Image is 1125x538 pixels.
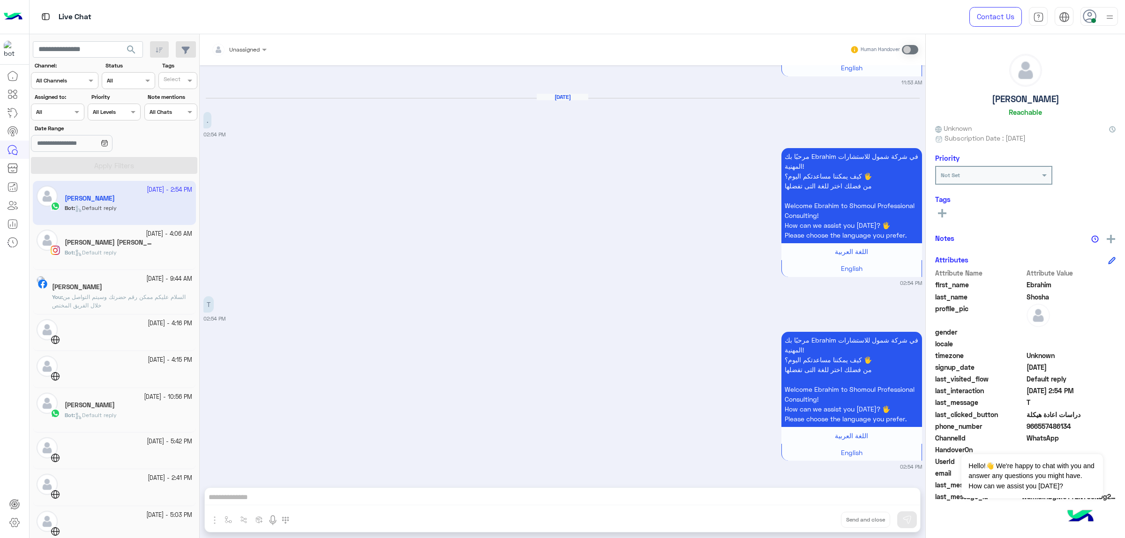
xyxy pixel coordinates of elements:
img: Logo [4,7,22,27]
small: 02:54 PM [900,279,922,287]
span: null [1027,327,1116,337]
span: English [841,264,862,272]
img: defaultAdmin.png [37,474,58,495]
b: : [65,249,75,256]
p: Live Chat [59,11,91,23]
span: You [52,293,61,300]
img: profile [1104,11,1116,23]
span: locale [935,339,1025,349]
button: Send and close [841,512,890,528]
label: Channel: [35,61,97,70]
span: Bot [65,249,74,256]
span: UserId [935,456,1025,466]
small: [DATE] - 10:56 PM [144,393,192,402]
img: Instagram [51,246,60,255]
img: add [1107,235,1115,243]
img: WebChat [51,335,60,344]
span: phone_number [935,421,1025,431]
img: WebChat [51,372,60,381]
small: [DATE] - 5:42 PM [147,437,192,446]
h5: يوسف علاوي [52,283,102,291]
label: Assigned to: [35,93,83,101]
span: English [841,64,862,72]
b: : [52,293,63,300]
img: tab [40,11,52,22]
span: email [935,468,1025,478]
img: notes [1091,235,1099,243]
label: Tags [162,61,196,70]
span: Ebrahim [1027,280,1116,290]
span: اللغة العربية [835,432,868,440]
span: profile_pic [935,304,1025,325]
span: last_clicked_button [935,410,1025,419]
img: WebChat [51,490,60,499]
span: 2025-09-10T11:54:38.911Z [1027,386,1116,396]
h6: Notes [935,234,954,242]
span: T [1027,397,1116,407]
span: first_name [935,280,1025,290]
span: Attribute Name [935,268,1025,278]
p: 10/9/2025, 2:54 PM [781,148,922,243]
img: 110260793960483 [4,41,21,58]
label: Date Range [35,124,140,133]
span: ChannelId [935,433,1025,443]
small: Human Handover [861,46,900,53]
small: 02:54 PM [900,463,922,471]
img: defaultAdmin.png [37,356,58,377]
img: Facebook [38,279,47,289]
span: last_message [935,397,1025,407]
label: Priority [91,93,140,101]
img: hulul-logo.png [1064,501,1097,533]
div: Select [162,75,180,86]
p: 10/9/2025, 2:54 PM [203,112,211,128]
small: 11:53 AM [901,79,922,86]
span: Subscription Date : [DATE] [945,133,1026,143]
span: null [1027,339,1116,349]
span: Default reply [75,411,117,418]
small: [DATE] - 4:16 PM [148,319,192,328]
p: 10/9/2025, 2:54 PM [203,296,214,313]
h6: Tags [935,195,1116,203]
h5: [PERSON_NAME] [992,94,1059,105]
span: 2025-05-22T05:07:55.406Z [1027,362,1116,372]
img: defaultAdmin.png [1027,304,1050,327]
small: [DATE] - 4:06 AM [146,230,192,239]
img: defaultAdmin.png [37,437,58,458]
span: last_message_sentiment [935,480,1025,490]
p: 10/9/2025, 2:54 PM [781,332,922,427]
span: Shosha [1027,292,1116,302]
h5: Arfan Mahmud Shafi Papon [65,239,154,247]
span: HandoverOn [935,445,1025,455]
span: Attribute Value [1027,268,1116,278]
small: [DATE] - 5:03 PM [146,511,192,520]
h6: [DATE] [537,94,588,100]
button: Apply Filters [31,157,197,174]
img: picture [37,276,45,284]
img: tab [1059,12,1070,22]
b: : [65,411,75,418]
small: 02:54 PM [203,315,225,322]
span: 966557486134 [1027,421,1116,431]
span: دراسات اعادة هيكلة [1027,410,1116,419]
img: WebChat [51,527,60,536]
span: last_name [935,292,1025,302]
small: [DATE] - 4:15 PM [148,356,192,365]
span: Default reply [1027,374,1116,384]
h6: Attributes [935,255,968,264]
label: Note mentions [148,93,196,101]
span: Default reply [75,249,117,256]
span: signup_date [935,362,1025,372]
small: 02:54 PM [203,131,225,138]
small: [DATE] - 9:44 AM [146,275,192,284]
img: defaultAdmin.png [37,230,58,251]
span: timezone [935,351,1025,360]
a: Contact Us [969,7,1022,27]
h5: Mohammed Mostafa [65,401,115,409]
img: tab [1033,12,1044,22]
img: defaultAdmin.png [1010,54,1042,86]
span: Hello!👋 We're happy to chat with you and answer any questions you might have. How can we assist y... [961,454,1102,498]
button: search [120,41,143,61]
img: WebChat [51,453,60,463]
span: last_message_id [935,492,1020,501]
span: اللغة العربية [835,247,868,255]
